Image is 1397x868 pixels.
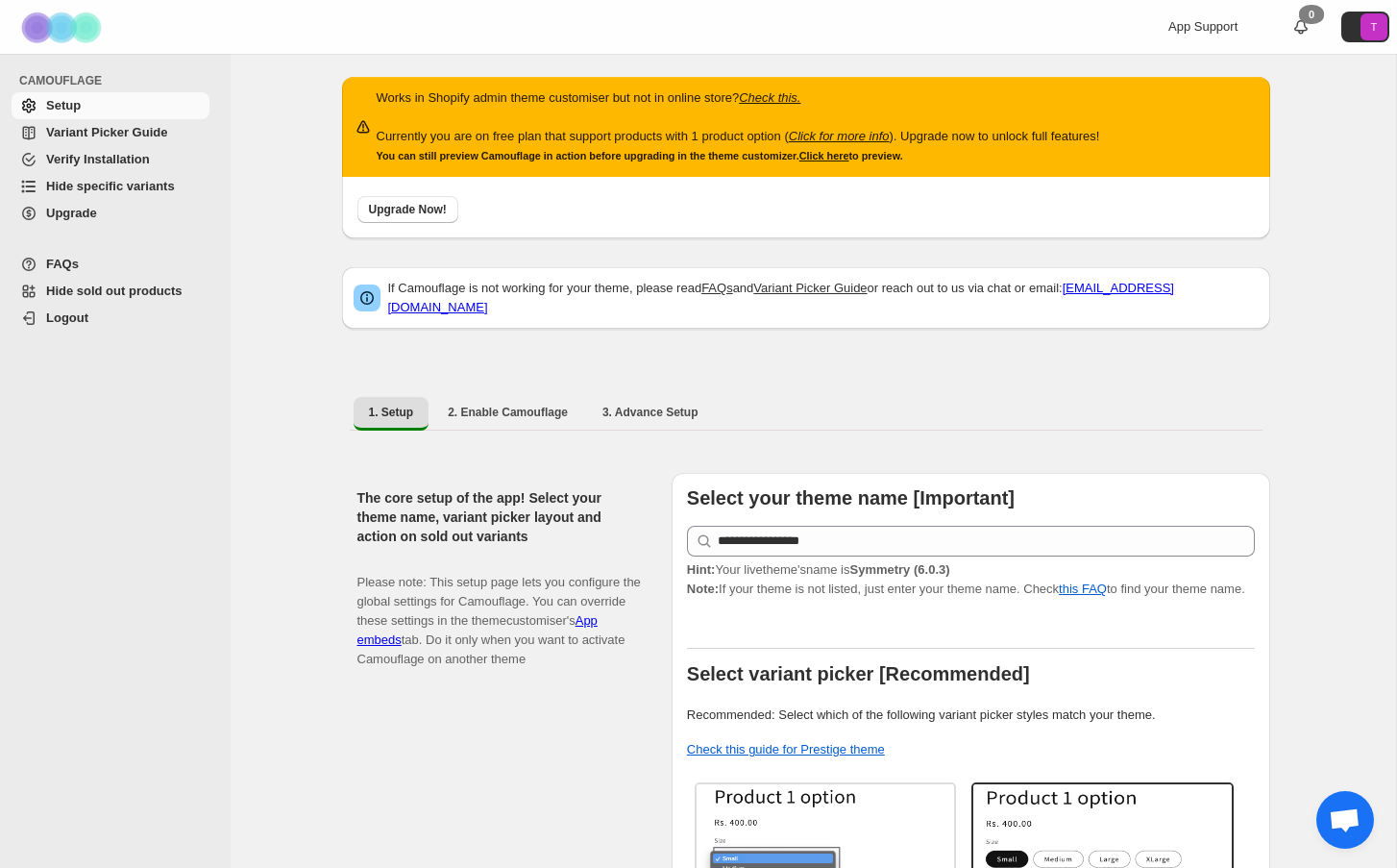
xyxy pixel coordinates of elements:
[15,1,111,54] img: Camouflage
[739,90,800,105] a: Check this.
[448,405,568,420] span: 2. Enable Camouflage
[849,562,949,577] strong: Symmetry (6.0.3)
[799,150,849,161] a: Click here
[19,73,217,88] span: CAMOUFLAGE
[12,173,209,200] a: Hide specific variants
[12,200,209,227] a: Upgrade
[46,284,183,298] span: Hide sold out products
[1168,19,1238,34] span: App Support
[12,119,209,146] a: Variant Picker Guide
[12,146,209,173] a: Verify Installation
[46,310,88,325] span: Logout
[377,150,903,161] small: You can still preview Camouflage in action before upgrading in the theme customizer. to preview.
[687,706,1255,725] p: Recommended: Select which of the following variant picker styles match your theme.
[12,92,209,119] a: Setup
[1371,21,1378,33] text: T
[1291,17,1311,37] a: 0
[602,405,698,420] span: 3. Advance Setup
[687,562,950,577] span: Your live theme's name is
[357,488,641,546] h2: The core setup of the app! Select your theme name, variant picker layout and action on sold out v...
[789,129,890,143] a: Click for more info
[12,278,209,305] a: Hide sold out products
[46,206,97,220] span: Upgrade
[1299,5,1324,24] div: 0
[687,582,719,596] strong: Note:
[1059,582,1107,596] a: this FAQ
[1360,13,1387,40] span: Avatar with initials T
[1341,12,1389,42] button: Avatar with initials T
[687,742,885,756] a: Check this guide for Prestige theme
[701,281,733,295] a: FAQs
[357,196,458,223] button: Upgrade Now!
[369,405,414,420] span: 1. Setup
[46,98,81,112] span: Setup
[12,251,209,278] a: FAQs
[357,554,641,669] p: Please note: This setup page lets you configure the global settings for Camouflage. You can overr...
[369,202,447,217] span: Upgrade Now!
[687,560,1255,599] p: If your theme is not listed, just enter your theme name. Check to find your theme name.
[687,487,1015,508] b: Select your theme name [Important]
[46,179,175,193] span: Hide specific variants
[753,281,867,295] a: Variant Picker Guide
[377,127,1100,146] p: Currently you are on free plan that support products with 1 product option ( ). Upgrade now to un...
[687,663,1030,684] b: Select variant picker [Recommended]
[1316,791,1374,849] div: Open chat
[46,125,167,139] span: Variant Picker Guide
[388,279,1259,317] p: If Camouflage is not working for your theme, please read and or reach out to us via chat or email:
[12,305,209,332] a: Logout
[377,88,1100,108] p: Works in Shopify admin theme customiser but not in online store?
[46,152,150,166] span: Verify Installation
[46,257,79,271] span: FAQs
[687,562,716,577] strong: Hint:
